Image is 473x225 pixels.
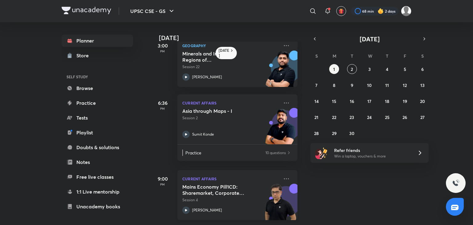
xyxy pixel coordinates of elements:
button: September 1, 2025 [329,64,339,74]
button: avatar [336,6,346,16]
a: Unacademy books [62,200,133,213]
a: Doubts & solutions [62,141,133,153]
abbr: September 17, 2025 [367,98,371,104]
button: UPSC CSE - GS [127,5,179,17]
abbr: September 15, 2025 [332,98,336,104]
abbr: September 7, 2025 [315,82,317,88]
h5: 6:36 [150,99,175,107]
abbr: September 14, 2025 [314,98,319,104]
button: September 19, 2025 [400,96,410,106]
img: ttu [452,179,459,187]
abbr: September 18, 2025 [385,98,389,104]
p: Current Affairs [182,99,279,107]
button: September 7, 2025 [312,80,321,90]
abbr: September 28, 2025 [314,130,319,136]
p: Geography [182,42,279,49]
button: September 6, 2025 [418,64,427,74]
a: 1:1 Live mentorship [62,186,133,198]
abbr: September 27, 2025 [420,114,425,120]
h6: [DATE] [219,48,229,58]
button: September 21, 2025 [312,112,321,122]
abbr: September 3, 2025 [368,66,371,72]
p: 10 questions [265,149,286,156]
button: September 24, 2025 [365,112,374,122]
button: September 15, 2025 [329,96,339,106]
img: referral [315,147,328,159]
p: PM [150,107,175,110]
button: September 23, 2025 [347,112,357,122]
img: avatar [338,8,344,14]
h4: [DATE] [159,34,304,42]
button: September 25, 2025 [382,112,392,122]
button: September 26, 2025 [400,112,410,122]
button: September 12, 2025 [400,80,410,90]
a: Notes [62,156,133,168]
button: September 30, 2025 [347,128,357,138]
abbr: September 8, 2025 [333,82,335,88]
button: September 14, 2025 [312,96,321,106]
abbr: Wednesday [368,53,372,59]
a: Store [62,49,133,62]
button: September 27, 2025 [418,112,427,122]
img: streak [378,8,384,14]
img: unacademy [264,108,297,150]
a: Tests [62,112,133,124]
img: unacademy [264,51,297,93]
a: Playlist [62,126,133,139]
a: Planner [62,35,133,47]
abbr: September 12, 2025 [403,82,407,88]
p: Session 22 [182,64,279,70]
p: [PERSON_NAME] [192,74,222,80]
button: September 2, 2025 [347,64,357,74]
p: [PERSON_NAME] [192,207,222,213]
p: Win a laptop, vouchers & more [334,153,410,159]
img: Practice available [286,149,291,156]
h6: SELF STUDY [62,72,133,82]
span: [DATE] [360,35,380,43]
abbr: September 20, 2025 [420,98,425,104]
abbr: September 16, 2025 [350,98,354,104]
abbr: September 29, 2025 [332,130,337,136]
abbr: Sunday [315,53,318,59]
button: September 17, 2025 [365,96,374,106]
button: September 10, 2025 [365,80,374,90]
abbr: September 25, 2025 [385,114,390,120]
h5: Minerals and Industrial Regions of India - II [182,51,259,63]
abbr: September 9, 2025 [351,82,353,88]
abbr: September 19, 2025 [403,98,407,104]
h5: 9:00 [150,175,175,182]
div: Store [76,52,92,59]
abbr: Thursday [386,53,388,59]
abbr: September 2, 2025 [351,66,353,72]
button: [DATE] [319,35,420,43]
abbr: September 11, 2025 [385,82,389,88]
h5: 3:00 [150,42,175,49]
button: September 16, 2025 [347,96,357,106]
h5: Asia through Maps - I [182,108,259,114]
button: September 11, 2025 [382,80,392,90]
button: September 13, 2025 [418,80,427,90]
a: Free live classes [62,171,133,183]
button: September 28, 2025 [312,128,321,138]
abbr: September 6, 2025 [421,66,424,72]
p: Sumit Konde [192,132,214,137]
abbr: September 22, 2025 [332,114,336,120]
abbr: September 30, 2025 [349,130,354,136]
a: Company Logo [62,7,111,16]
button: September 8, 2025 [329,80,339,90]
abbr: September 1, 2025 [333,66,335,72]
button: September 4, 2025 [382,64,392,74]
abbr: September 4, 2025 [386,66,388,72]
button: September 5, 2025 [400,64,410,74]
abbr: Tuesday [351,53,353,59]
abbr: September 23, 2025 [350,114,354,120]
abbr: Monday [333,53,336,59]
p: Practice [185,149,265,156]
abbr: September 10, 2025 [367,82,372,88]
a: Practice [62,97,133,109]
abbr: Saturday [421,53,424,59]
abbr: September 21, 2025 [314,114,318,120]
p: Session 4 [182,197,279,203]
button: September 9, 2025 [347,80,357,90]
button: September 18, 2025 [382,96,392,106]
